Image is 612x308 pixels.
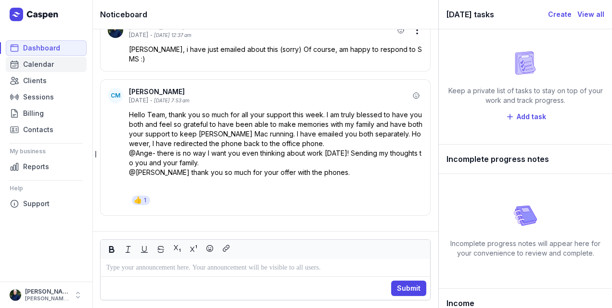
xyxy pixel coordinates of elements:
span: Submit [397,283,421,294]
p: @Ange- there is no way I want you even thinking about work [DATE]! Sending my thoughts to you and... [129,148,423,168]
div: - [DATE] 12:37 am [150,32,191,39]
span: Calendar [23,59,54,70]
div: 👍 [134,196,142,205]
div: Incomplete progress notes will appear here for your convenience to review and complete. [446,239,604,258]
div: [PERSON_NAME] [129,87,409,97]
div: - [DATE] 7:53 am [150,97,190,104]
div: Keep a private list of tasks to stay on top of your work and track progress. [446,86,604,105]
span: Billing [23,108,44,119]
div: Incomplete progress notes [439,145,612,174]
span: CM [111,92,120,99]
p: Hello Team, thank you so much for all your support this week. I am truly blessed to have you both... [129,110,423,148]
span: Add task [517,111,546,123]
a: Create [548,9,572,20]
span: Support [23,198,50,209]
div: [PERSON_NAME][EMAIL_ADDRESS][DOMAIN_NAME][PERSON_NAME] [25,296,69,302]
span: Sessions [23,91,54,103]
button: Submit [391,281,426,296]
div: [DATE] tasks [446,8,548,21]
span: Reports [23,161,49,172]
p: [PERSON_NAME], i have just emailed about this (sorry) Of course, am happy to respond to SMS :) [129,45,423,64]
span: Contacts [23,124,53,136]
div: [PERSON_NAME] [25,288,69,296]
a: View all [577,9,604,20]
div: [DATE] [129,31,148,39]
p: @[PERSON_NAME] thank you so much for your offer with the phones. [129,168,423,177]
div: 1 [144,197,146,204]
img: User profile image [108,23,123,38]
div: My business [10,144,83,159]
div: Help [10,181,83,196]
img: User profile image [10,289,21,301]
div: [DATE] [129,97,148,104]
span: Clients [23,75,47,86]
span: Dashboard [23,42,60,54]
